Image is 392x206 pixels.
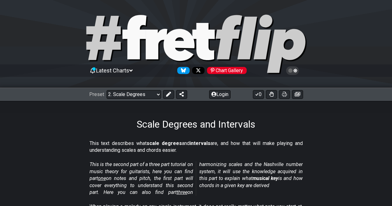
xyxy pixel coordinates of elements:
[107,90,161,99] select: Preset
[147,140,182,146] strong: scale degrees
[90,161,303,195] em: This is the second part of a three part tutorial on music theory for guitarists, here you can fin...
[190,140,210,146] strong: intervals
[98,175,106,181] span: one
[177,189,187,195] span: three
[253,90,264,99] button: 0
[96,67,129,74] span: Latest Charts
[253,175,278,181] strong: musical key
[190,67,205,74] a: Follow #fretflip at X
[89,91,104,97] span: Preset
[205,67,247,74] a: #fretflip at Pinterest
[209,90,231,99] button: Login
[279,90,290,99] button: Print
[176,90,187,99] button: Share Preset
[90,140,303,154] p: This text describes what and are, and how that will make playing and understanding scales and cho...
[292,90,303,99] button: Create image
[175,67,190,74] a: Follow #fretflip at Bluesky
[137,118,255,130] h1: Scale Degrees and Intervals
[289,68,296,73] span: Toggle light / dark theme
[163,90,174,99] button: Edit Preset
[266,90,277,99] button: Toggle Dexterity for all fretkits
[207,67,247,74] div: Chart Gallery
